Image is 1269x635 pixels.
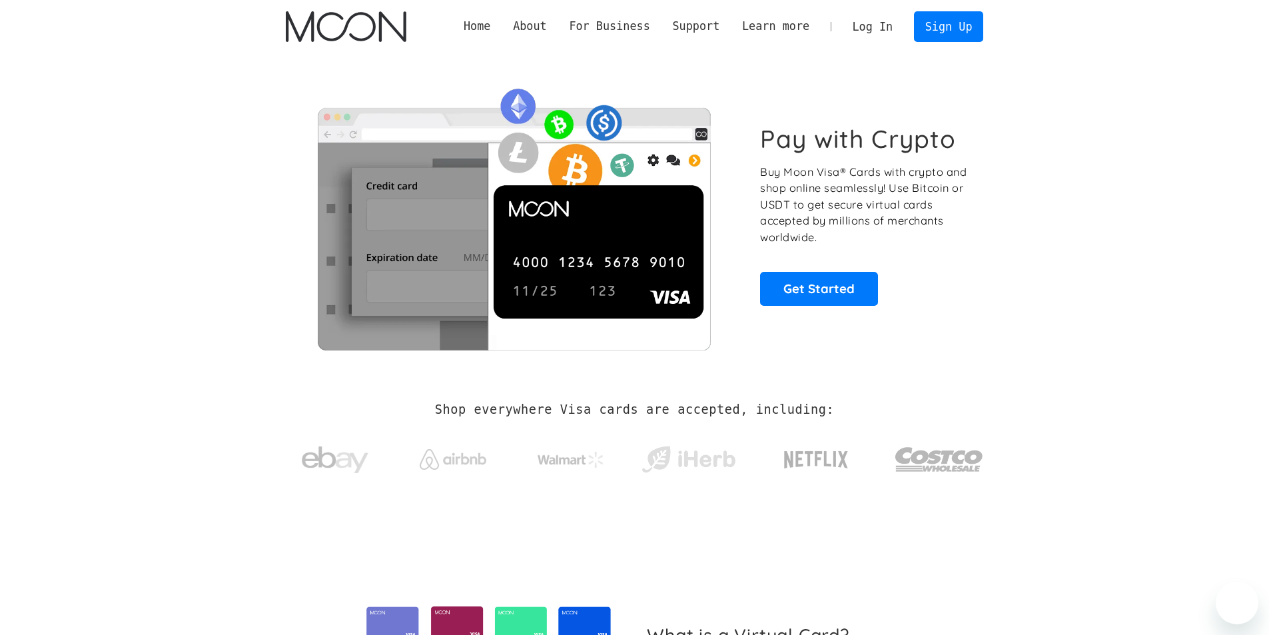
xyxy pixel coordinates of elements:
img: Airbnb [420,449,486,470]
img: Netflix [783,443,849,476]
a: Home [452,18,502,35]
iframe: Schaltfläche zum Öffnen des Messaging-Fensters [1216,582,1258,624]
img: Costco [895,434,984,484]
a: Airbnb [403,436,502,476]
div: About [513,18,547,35]
img: Moon Cards let you spend your crypto anywhere Visa is accepted. [286,79,742,350]
div: For Business [569,18,649,35]
a: Costco [895,421,984,491]
div: Learn more [731,18,821,35]
div: For Business [558,18,661,35]
img: Moon Logo [286,11,406,42]
h1: Pay with Crypto [760,124,956,154]
a: Walmart [521,438,620,474]
p: Buy Moon Visa® Cards with crypto and shop online seamlessly! Use Bitcoin or USDT to get secure vi... [760,164,969,246]
div: About [502,18,558,35]
a: Netflix [757,430,876,483]
img: iHerb [639,442,738,477]
div: Learn more [742,18,809,35]
a: home [286,11,406,42]
a: iHerb [639,429,738,484]
div: Support [672,18,719,35]
a: Log In [841,12,904,41]
a: Sign Up [914,11,983,41]
img: Walmart [538,452,604,468]
img: ebay [302,439,368,481]
a: ebay [286,426,385,488]
div: Support [661,18,731,35]
a: Get Started [760,272,878,305]
h2: Shop everywhere Visa cards are accepted, including: [435,402,834,417]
